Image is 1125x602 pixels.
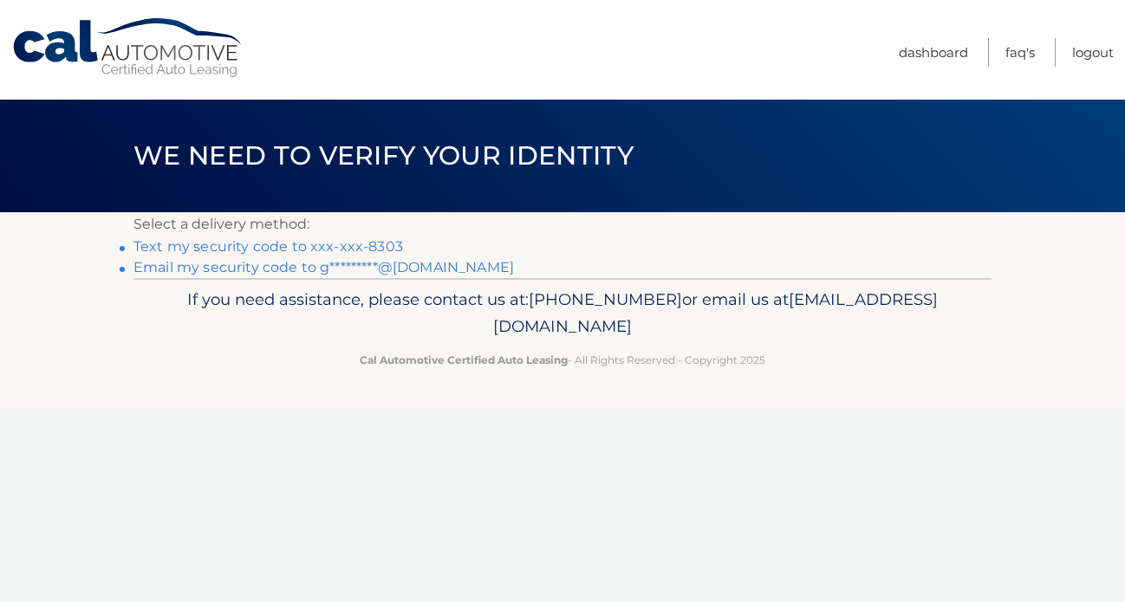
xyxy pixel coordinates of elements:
[11,17,245,79] a: Cal Automotive
[133,139,634,172] span: We need to verify your identity
[360,353,568,366] strong: Cal Automotive Certified Auto Leasing
[899,38,968,67] a: Dashboard
[1005,38,1035,67] a: FAQ's
[133,212,992,236] p: Select a delivery method:
[529,289,682,309] span: [PHONE_NUMBER]
[145,286,980,341] p: If you need assistance, please contact us at: or email us at
[133,238,403,255] a: Text my security code to xxx-xxx-8303
[133,259,514,275] a: Email my security code to g*********@[DOMAIN_NAME]
[145,351,980,369] p: - All Rights Reserved - Copyright 2025
[1072,38,1114,67] a: Logout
